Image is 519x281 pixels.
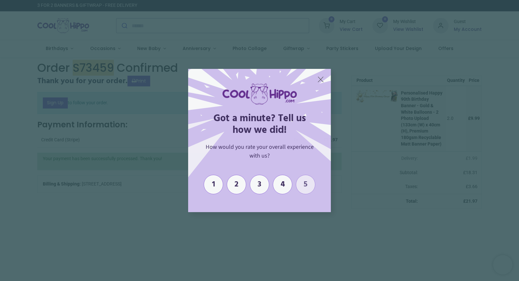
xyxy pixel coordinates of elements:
span: 5 [299,180,312,189]
span: 2 [230,180,243,189]
span: Got a minute? Tell us how we did! [213,111,306,138]
img: logo-coolhippo.com_1754486641143.png [223,83,297,105]
span: How would you rate your overall experience with us? [206,143,314,160]
span: X [317,74,324,84]
span: 3 [253,180,266,189]
span: 1 [207,180,220,189]
span: 4 [276,180,289,189]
